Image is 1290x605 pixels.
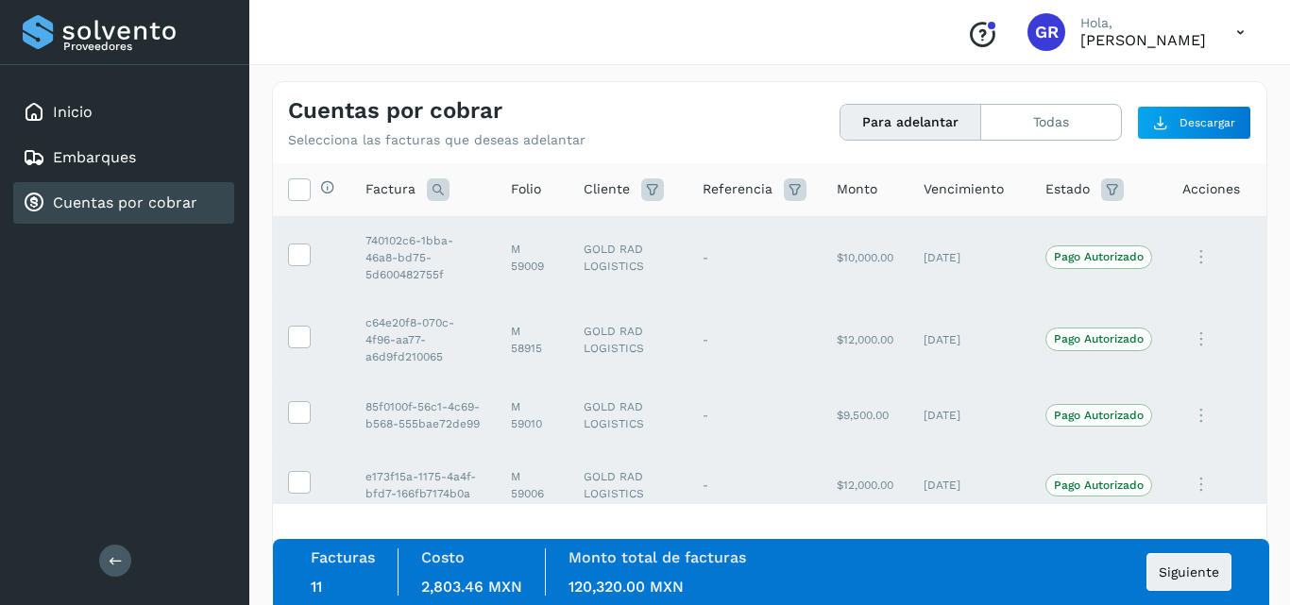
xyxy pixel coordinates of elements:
td: GOLD RAD LOGISTICS [569,380,687,450]
p: Selecciona las facturas que deseas adelantar [288,132,586,148]
td: 740102c6-1bba-46a8-bd75-5d600482755f [350,216,496,298]
div: Embarques [13,137,234,178]
td: GOLD RAD LOGISTICS [569,450,687,520]
p: Pago Autorizado [1054,332,1144,345]
td: [DATE] [908,450,1030,520]
td: GOLD RAD LOGISTICS [569,216,687,298]
span: 11 [311,578,322,596]
div: Cuentas por cobrar [13,182,234,224]
td: $12,000.00 [822,298,908,380]
span: 2,803.46 MXN [421,578,522,596]
td: 85f0100f-56c1-4c69-b568-555bae72de99 [350,380,496,450]
button: Siguiente [1146,553,1231,591]
p: Pago Autorizado [1054,409,1144,422]
td: [DATE] [908,298,1030,380]
a: Inicio [53,103,93,121]
td: M 58915 [496,298,569,380]
label: Monto total de facturas [569,548,746,566]
span: Siguiente [1159,565,1219,579]
h4: Cuentas por cobrar [288,97,502,125]
span: Referencia [703,179,772,199]
div: Inicio [13,92,234,133]
td: [DATE] [908,380,1030,450]
span: Estado [1045,179,1090,199]
button: Todas [981,105,1121,140]
p: GILBERTO RODRIGUEZ ARANDA [1080,31,1206,49]
td: - [687,450,822,520]
td: - [687,216,822,298]
p: Hola, [1080,15,1206,31]
p: Proveedores [63,40,227,53]
span: Descargar [1180,114,1235,131]
span: Factura [365,179,416,199]
td: $9,500.00 [822,380,908,450]
span: Acciones [1182,179,1240,199]
button: Descargar [1137,106,1251,140]
td: M 59010 [496,380,569,450]
span: Cliente [584,179,630,199]
span: 120,320.00 MXN [569,578,684,596]
td: M 59009 [496,216,569,298]
td: - [687,380,822,450]
button: Para adelantar [840,105,981,140]
td: c64e20f8-070c-4f96-aa77-a6d9fd210065 [350,298,496,380]
p: Pago Autorizado [1054,479,1144,492]
td: GOLD RAD LOGISTICS [569,298,687,380]
td: M 59006 [496,450,569,520]
a: Embarques [53,148,136,166]
a: Cuentas por cobrar [53,193,197,211]
span: Folio [511,179,541,199]
span: Vencimiento [924,179,1004,199]
td: - [687,298,822,380]
label: Costo [421,548,465,566]
span: Monto [837,179,877,199]
p: Pago Autorizado [1054,250,1144,263]
td: $12,000.00 [822,450,908,520]
td: e173f15a-1175-4a4f-bfd7-166fb7174b0a [350,450,496,520]
label: Facturas [311,548,375,566]
td: $10,000.00 [822,216,908,298]
td: [DATE] [908,216,1030,298]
